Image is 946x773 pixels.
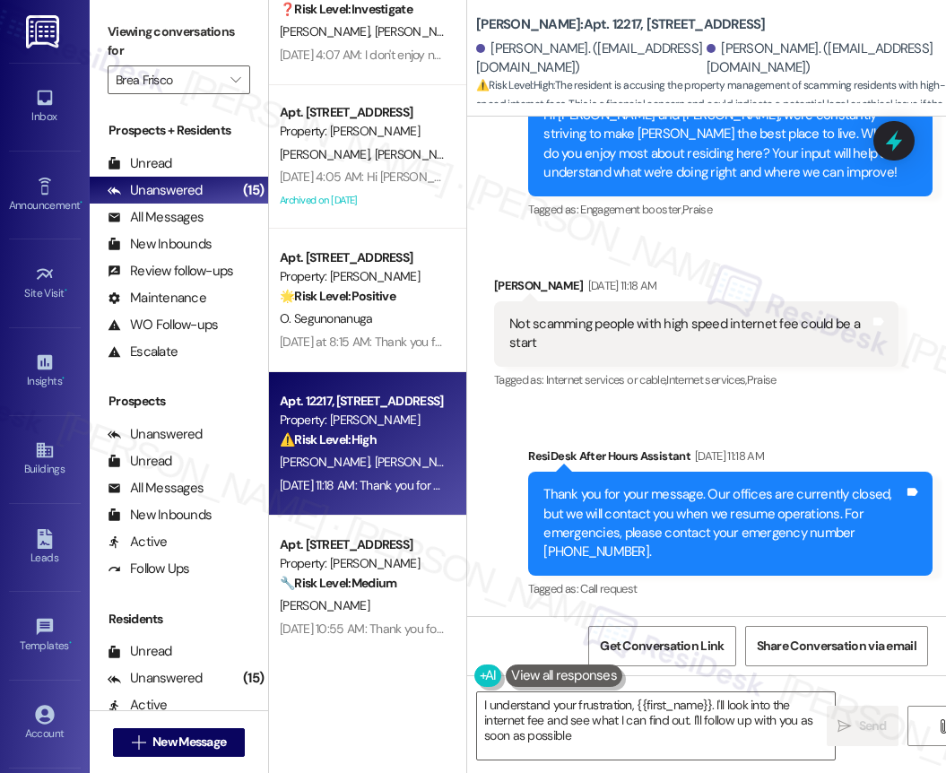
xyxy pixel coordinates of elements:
input: All communities [116,65,221,94]
span: • [69,637,72,649]
span: [PERSON_NAME] [375,146,464,162]
div: Unanswered [108,425,203,444]
div: Escalate [108,343,178,361]
div: Active [108,533,168,552]
div: WO Follow-ups [108,316,218,334]
a: Account [9,699,81,748]
strong: ❓ Risk Level: Investigate [280,1,412,17]
div: Prospects + Residents [90,121,268,140]
a: Inbox [9,83,81,131]
div: [DATE] 11:18 AM [584,276,657,295]
div: Property: [PERSON_NAME] [280,411,446,430]
a: Templates • [9,612,81,660]
i:  [838,719,851,734]
div: New Inbounds [108,235,212,254]
div: Hi [PERSON_NAME] and [PERSON_NAME], we're constantly striving to make [PERSON_NAME] the best plac... [543,106,904,183]
span: • [62,372,65,385]
div: Maintenance [108,289,206,308]
div: Apt. 12217, [STREET_ADDRESS] [280,392,446,411]
span: Get Conversation Link [600,637,724,656]
span: New Message [152,733,226,751]
span: Send [859,717,887,735]
span: O. Segunonanuga [280,310,373,326]
div: Unanswered [108,181,203,200]
div: Not scamming people with high speed internet fee could be a start [509,315,870,353]
div: Active [108,696,168,715]
strong: ⚠️ Risk Level: High [280,431,377,447]
div: Follow Ups [108,560,190,578]
div: Property: [PERSON_NAME] [280,554,446,573]
div: Tagged as: [528,196,933,222]
div: [PERSON_NAME]. ([EMAIL_ADDRESS][DOMAIN_NAME]) [476,39,702,78]
div: New Inbounds [108,506,212,525]
span: [PERSON_NAME] [280,454,375,470]
a: Site Visit • [9,259,81,308]
button: New Message [113,728,246,757]
div: Property: [PERSON_NAME] [280,122,446,141]
div: Archived on [DATE] [278,189,447,212]
span: : The resident is accusing the property management of scamming residents with high-speed internet... [476,76,946,134]
div: Residents [90,610,268,629]
div: [PERSON_NAME] [494,276,898,301]
div: [PERSON_NAME]. ([EMAIL_ADDRESS][DOMAIN_NAME]) [707,39,933,78]
div: Apt. [STREET_ADDRESS] [280,248,446,267]
div: All Messages [108,208,204,227]
span: [PERSON_NAME] [280,597,369,613]
label: Viewing conversations for [108,18,250,65]
span: [PERSON_NAME] [280,146,375,162]
span: [PERSON_NAME] [375,23,464,39]
div: Tagged as: [528,576,933,602]
button: Share Conversation via email [745,626,928,666]
div: Unread [108,154,172,173]
div: Property: [PERSON_NAME] [280,267,446,286]
div: ResiDesk After Hours Assistant [528,447,933,472]
a: Leads [9,524,81,572]
div: Tagged as: [494,367,898,393]
div: Unread [108,642,172,661]
i:  [230,73,240,87]
a: Buildings [9,435,81,483]
div: Review follow-ups [108,262,233,281]
span: Share Conversation via email [757,637,916,656]
strong: 🌟 Risk Level: Positive [280,288,395,304]
div: Apt. [STREET_ADDRESS] [280,535,446,554]
button: Get Conversation Link [588,626,735,666]
a: Insights • [9,347,81,395]
div: Unread [108,452,172,471]
span: Internet services or cable , [546,372,666,387]
div: Apt. [STREET_ADDRESS] [280,103,446,122]
div: Prospects [90,392,268,411]
i:  [132,735,145,750]
div: (15) [239,177,268,204]
strong: 🔧 Risk Level: Medium [280,575,396,591]
div: Unanswered [108,669,203,688]
div: All Messages [108,479,204,498]
span: [PERSON_NAME] [375,454,464,470]
strong: ⚠️ Risk Level: High [476,78,553,92]
span: Praise [747,372,777,387]
b: [PERSON_NAME]: Apt. 12217, [STREET_ADDRESS] [476,15,766,34]
span: Internet services , [666,372,746,387]
span: • [80,196,82,209]
textarea: I understand your frustration, {{first_name}}. I'll look into the internet fee [477,692,835,760]
div: Thank you for your message. Our offices are currently closed, but we will contact you when we res... [543,485,904,562]
button: Send [827,706,898,746]
span: [PERSON_NAME] [280,23,375,39]
div: [DATE] 11:18 AM [690,447,764,465]
span: Call request [580,581,637,596]
div: (15) [239,664,268,692]
span: Praise [682,202,712,217]
img: ResiDesk Logo [26,15,63,48]
span: Engagement booster , [580,202,682,217]
span: • [65,284,67,297]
